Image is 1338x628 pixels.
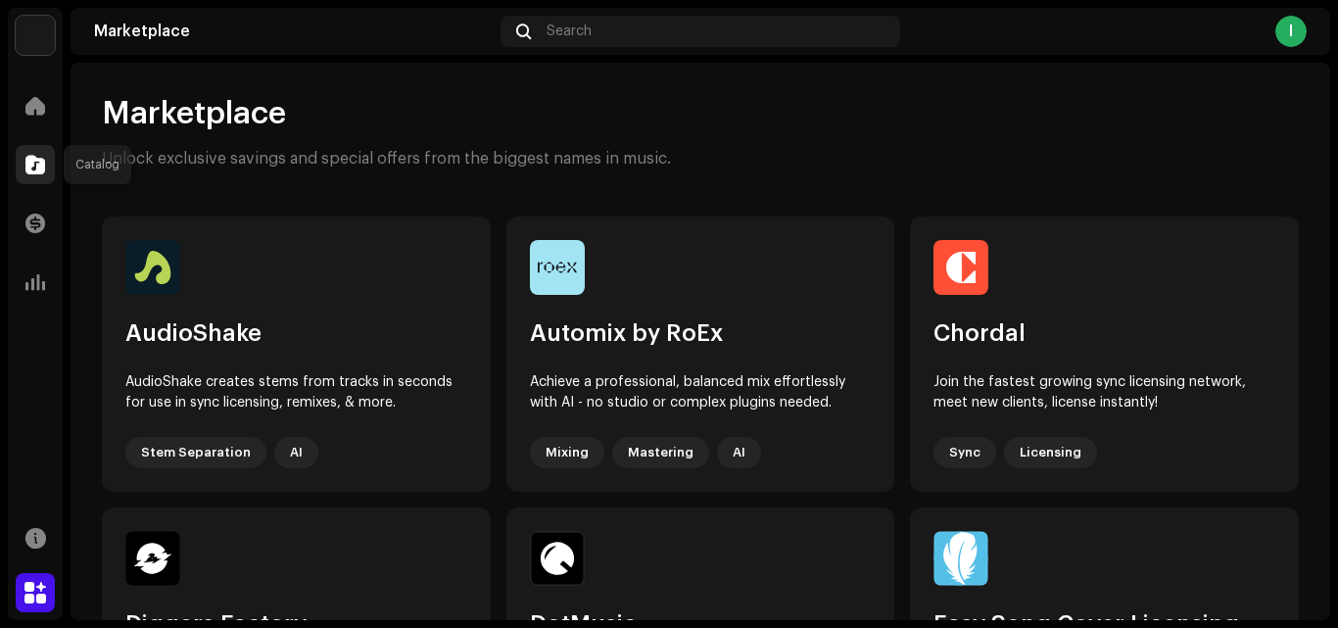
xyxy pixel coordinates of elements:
div: AudioShake [125,318,467,349]
div: Sync [933,437,996,468]
div: Automix by RoEx [530,318,872,349]
div: Mixing [530,437,604,468]
div: Marketplace [94,24,493,39]
div: Join the fastest growing sync licensing network, meet new clients, license instantly! [933,372,1275,413]
img: 2fd7bcad-6c73-4393-bbe1-37a2d9795fdd [125,240,180,295]
span: Search [547,24,592,39]
span: Marketplace [102,94,286,133]
img: eb58a31c-f81c-4818-b0f9-d9e66cbda676 [530,531,585,586]
div: Stem Separation [125,437,266,468]
div: Achieve a professional, balanced mix effortlessly with AI - no studio or complex plugins needed. [530,372,872,413]
div: Licensing [1004,437,1097,468]
img: bb549e82-3f54-41b5-8d74-ce06bd45c366 [16,16,55,55]
div: AudioShake creates stems from tracks in seconds for use in sync licensing, remixes, & more. [125,372,467,413]
img: 9e8a6d41-7326-4eb6-8be3-a4db1a720e63 [933,240,988,295]
div: Mastering [612,437,709,468]
div: Chordal [933,318,1275,349]
div: AI [274,437,318,468]
div: AI [717,437,761,468]
div: I [1275,16,1307,47]
p: Unlock exclusive savings and special offers from the biggest names in music. [102,149,671,169]
img: 3e92c471-8f99-4bc3-91af-f70f33238202 [530,240,585,295]
img: a95fe301-50de-48df-99e3-24891476c30c [933,531,988,586]
img: afae1709-c827-4b76-a652-9ddd8808f967 [125,531,180,586]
